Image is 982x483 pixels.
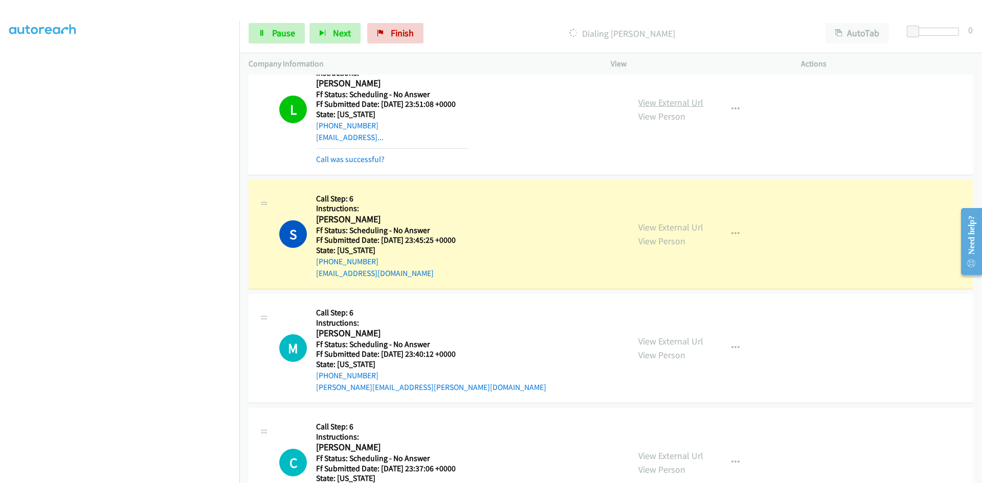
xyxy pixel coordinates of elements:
h2: [PERSON_NAME] [316,442,468,453]
h5: State: [US_STATE] [316,109,468,120]
a: Call was successful? [316,154,385,164]
h5: Ff Status: Scheduling - No Answer [316,339,546,350]
h5: Ff Submitted Date: [DATE] 23:51:08 +0000 [316,99,468,109]
a: View External Url [638,97,703,108]
h1: L [279,96,307,123]
div: 0 [968,23,973,37]
p: Company Information [249,58,592,70]
h5: Instructions: [316,432,468,442]
h5: Call Step: 6 [316,194,468,204]
h5: Ff Status: Scheduling - No Answer [316,225,468,236]
a: [PERSON_NAME][EMAIL_ADDRESS][PERSON_NAME][DOMAIN_NAME] [316,382,546,392]
h5: Call Step: 6 [316,308,546,318]
h5: Instructions: [316,203,468,214]
a: [PHONE_NUMBER] [316,121,378,130]
a: View Person [638,464,685,475]
a: View External Url [638,335,703,347]
span: Pause [272,27,295,39]
p: Dialing [PERSON_NAME] [437,27,807,40]
p: View [611,58,783,70]
h1: S [279,220,307,248]
h5: Ff Status: Scheduling - No Answer [316,89,468,100]
p: Actions [801,58,973,70]
h5: Instructions: [316,318,546,328]
a: [EMAIL_ADDRESS]... [316,132,384,142]
h5: Call Step: 6 [316,422,468,432]
div: Delay between calls (in seconds) [912,28,959,36]
h5: Ff Submitted Date: [DATE] 23:37:06 +0000 [316,464,468,474]
a: View Person [638,349,685,361]
iframe: Resource Center [952,201,982,282]
a: Finish [367,23,423,43]
h1: C [279,449,307,476]
span: Next [333,27,351,39]
span: Finish [391,27,414,39]
h5: Ff Status: Scheduling - No Answer [316,453,468,464]
a: [EMAIL_ADDRESS][DOMAIN_NAME] [316,268,434,278]
a: [PHONE_NUMBER] [316,257,378,266]
a: View External Url [638,450,703,462]
h2: [PERSON_NAME] [316,78,468,89]
a: View External Url [638,221,703,233]
a: View Person [638,110,685,122]
h5: State: [US_STATE] [316,245,468,256]
h1: M [279,334,307,362]
a: View Person [638,235,685,247]
button: Next [309,23,361,43]
h2: [PERSON_NAME] [316,328,468,339]
h2: [PERSON_NAME] [316,214,468,225]
h5: Ff Submitted Date: [DATE] 23:45:25 +0000 [316,235,468,245]
a: [PHONE_NUMBER] [316,371,378,380]
h5: State: [US_STATE] [316,359,546,370]
a: Pause [249,23,305,43]
button: AutoTab [825,23,889,43]
div: The call is yet to be attempted [279,334,307,362]
h5: Ff Submitted Date: [DATE] 23:40:12 +0000 [316,349,546,359]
